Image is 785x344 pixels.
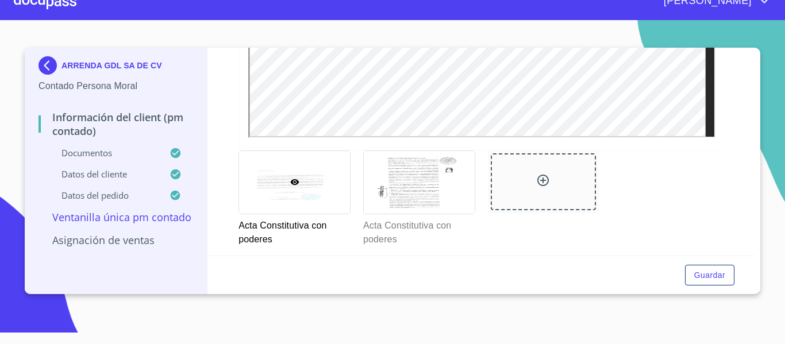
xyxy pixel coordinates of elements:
[39,168,170,180] p: Datos del cliente
[39,79,193,93] p: Contado Persona Moral
[39,190,170,201] p: Datos del pedido
[39,147,170,159] p: Documentos
[39,233,193,247] p: Asignación de Ventas
[364,151,475,214] img: Acta Constitutiva con poderes
[363,214,474,246] p: Acta Constitutiva con poderes
[39,210,193,224] p: Ventanilla única PM contado
[61,61,162,70] p: ARRENDA GDL SA DE CV
[694,268,725,283] span: Guardar
[39,56,193,79] div: ARRENDA GDL SA DE CV
[685,265,734,286] button: Guardar
[238,214,349,246] p: Acta Constitutiva con poderes
[39,56,61,75] img: Docupass spot blue
[39,110,193,138] p: Información del Client (PM contado)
